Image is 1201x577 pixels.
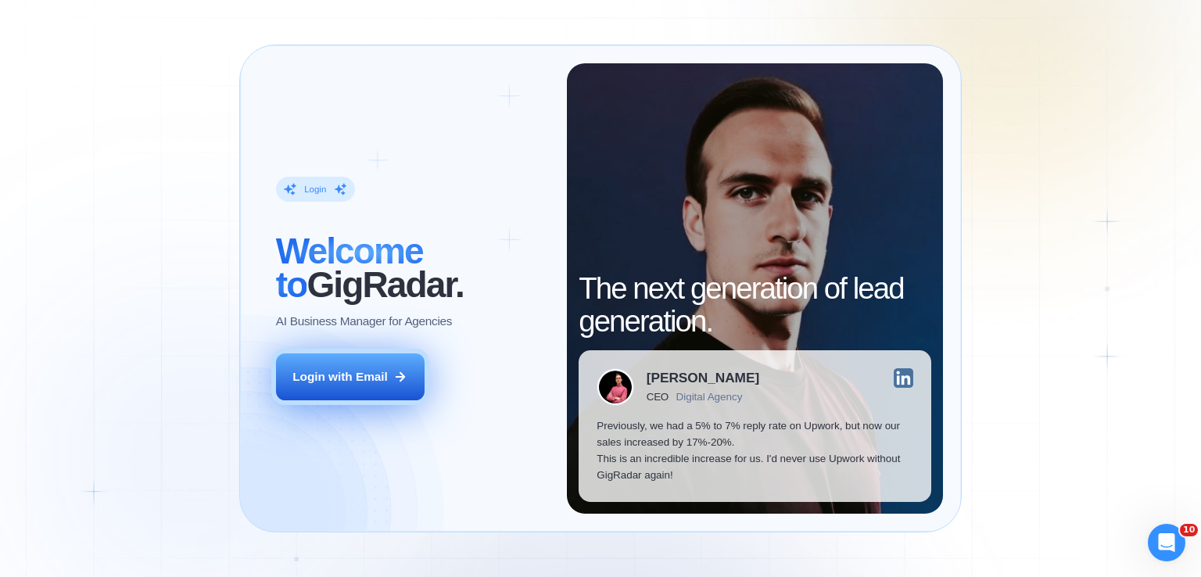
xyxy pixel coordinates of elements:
button: Login with Email [276,353,425,400]
p: AI Business Manager for Agencies [276,313,452,329]
div: Digital Agency [676,391,743,403]
h2: ‍ GigRadar. [276,235,549,300]
h2: The next generation of lead generation. [579,272,931,338]
p: Previously, we had a 5% to 7% reply rate on Upwork, but now our sales increased by 17%-20%. This ... [597,418,913,484]
iframe: Intercom live chat [1148,524,1185,561]
span: 10 [1180,524,1198,536]
div: CEO [647,391,669,403]
div: Login [304,184,326,195]
div: [PERSON_NAME] [647,371,759,385]
div: Login with Email [292,368,388,385]
span: Welcome to [276,231,423,304]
